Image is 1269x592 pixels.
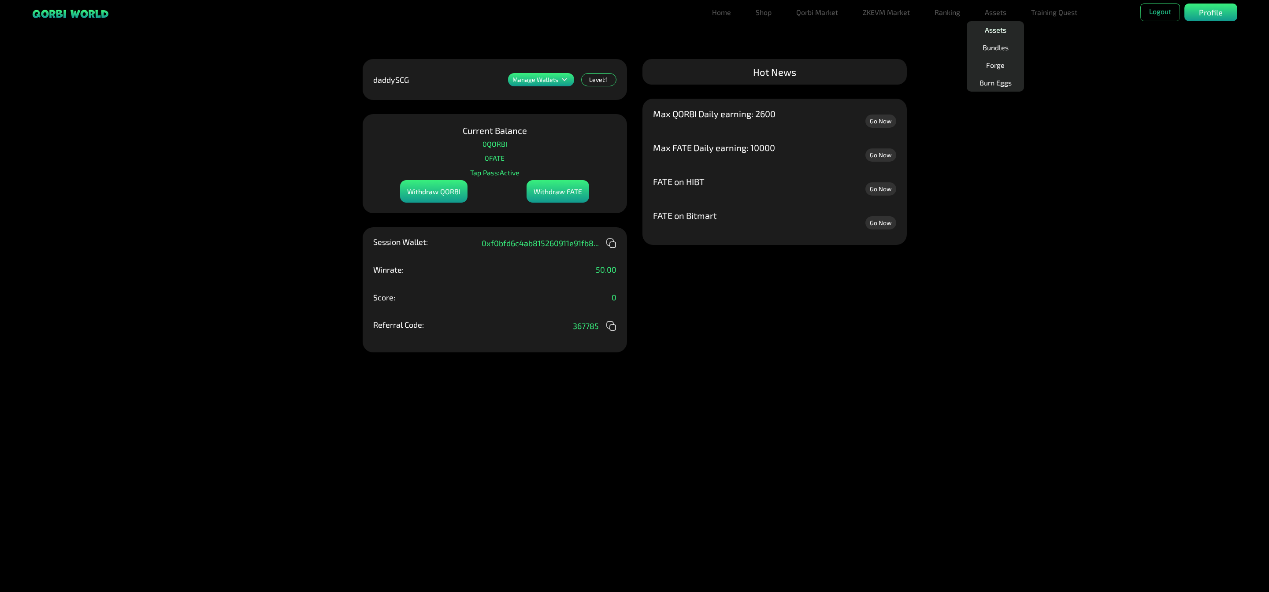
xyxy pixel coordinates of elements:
a: Training Quest [1028,4,1081,21]
p: Tap Pass: Active [470,166,519,179]
div: Hot News [642,59,907,85]
p: Score: [373,293,395,301]
a: Forge [983,56,1008,74]
a: Go Now [865,182,896,196]
a: Shop [752,4,775,21]
div: 367785 [573,321,616,331]
div: 0xf0bfd6c4ab815260911e91fb8 ... [482,238,616,248]
p: Referral Code: [373,321,424,329]
a: Ranking [931,4,964,21]
div: Withdraw FATE [527,180,589,203]
img: sticky brand-logo [32,9,109,19]
p: Manage Wallets [512,77,558,83]
p: FATE on Bitmart [653,211,717,220]
a: Home [709,4,735,21]
a: Assets [981,4,1010,21]
p: FATE on HIBT [653,177,705,186]
p: 50.00 [596,266,616,274]
p: daddySCG [373,76,409,84]
a: Bundles [979,39,1012,56]
p: Max QORBI Daily earning: 2600 [653,109,775,118]
p: 0 [612,293,616,301]
p: 0 FATE [485,152,505,165]
div: Withdraw QORBI [400,180,468,203]
a: Go Now [865,148,896,162]
p: Current Balance [463,125,527,136]
a: Qorbi Market [793,4,842,21]
a: Burn Eggs [976,74,1015,92]
a: Go Now [865,115,896,128]
p: Max FATE Daily earning: 10000 [653,143,775,152]
button: Logout [1140,4,1180,21]
p: Profile [1199,7,1223,18]
a: ZKEVM Market [859,4,913,21]
p: 0 QORBI [482,137,507,151]
a: Assets [981,21,1010,39]
p: Winrate: [373,266,404,274]
p: Session Wallet: [373,238,428,246]
div: Level: 1 [581,73,616,86]
a: Go Now [865,216,896,229]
